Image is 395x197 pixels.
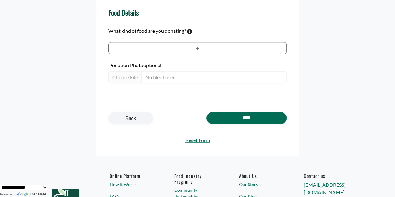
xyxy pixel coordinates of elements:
[108,112,153,124] a: Back
[187,29,192,34] svg: To calculate environmental impacts, we follow the Food Loss + Waste Protocol
[239,173,285,179] a: About Us
[239,181,285,188] a: Our Story
[108,27,186,35] label: What kind of food are you donating?
[143,62,161,68] span: optional
[108,136,287,144] a: Reset Form
[110,181,156,188] a: How It Works
[18,192,30,197] img: Google Translate
[108,8,139,17] h4: Food Details
[174,173,221,184] h6: Food Industry Programs
[304,173,350,179] h6: Contact us
[110,173,156,179] h6: Online Platform
[108,62,287,69] label: Donation Photo
[18,192,46,196] a: Translate
[304,182,346,195] a: [EMAIL_ADDRESS][DOMAIN_NAME]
